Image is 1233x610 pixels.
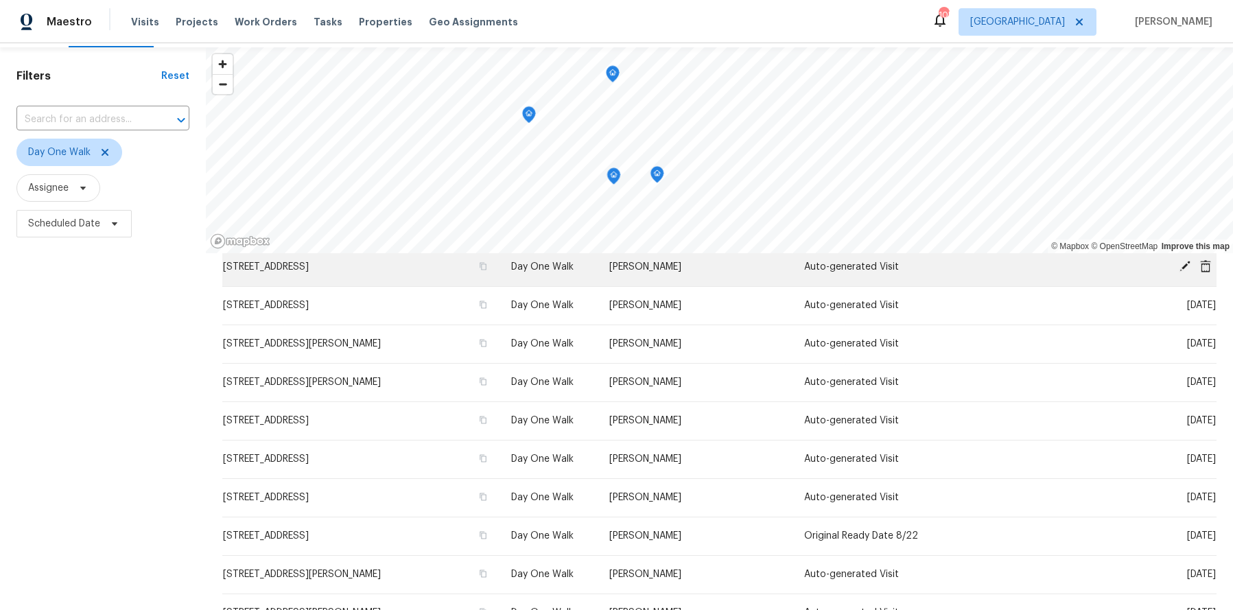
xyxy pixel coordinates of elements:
button: Copy Address [477,337,489,349]
span: Original Ready Date 8/22 [804,531,918,541]
input: Search for an address... [16,109,151,130]
span: [DATE] [1187,377,1216,387]
span: Auto-generated Visit [804,301,899,310]
span: [STREET_ADDRESS] [223,262,309,272]
span: Auto-generated Visit [804,377,899,387]
button: Zoom out [213,74,233,94]
span: [PERSON_NAME] [609,301,681,310]
span: [DATE] [1187,339,1216,349]
span: [STREET_ADDRESS][PERSON_NAME] [223,377,381,387]
span: Zoom out [213,75,233,94]
span: [PERSON_NAME] [609,493,681,502]
span: [DATE] [1187,531,1216,541]
span: [PERSON_NAME] [609,454,681,464]
span: [PERSON_NAME] [1129,15,1212,29]
span: Day One Walk [511,416,574,425]
span: Day One Walk [511,493,574,502]
span: Day One Walk [511,531,574,541]
span: Day One Walk [28,145,91,159]
span: Auto-generated Visit [804,339,899,349]
a: Mapbox [1051,242,1089,251]
span: [STREET_ADDRESS][PERSON_NAME] [223,570,381,579]
canvas: Map [206,47,1233,253]
span: Day One Walk [511,570,574,579]
button: Copy Address [477,567,489,580]
span: [DATE] [1187,454,1216,464]
span: [STREET_ADDRESS] [223,301,309,310]
span: Assignee [28,181,69,195]
button: Zoom in [213,54,233,74]
span: [PERSON_NAME] [609,377,681,387]
div: 105 [939,8,948,22]
span: Cancel [1195,260,1216,272]
div: Reset [161,69,189,83]
span: Day One Walk [511,262,574,272]
a: Improve this map [1162,242,1230,251]
button: Copy Address [477,491,489,503]
span: [PERSON_NAME] [609,339,681,349]
div: Map marker [606,65,620,86]
span: [DATE] [1187,493,1216,502]
span: Projects [176,15,218,29]
span: Auto-generated Visit [804,493,899,502]
span: Day One Walk [511,454,574,464]
span: [GEOGRAPHIC_DATA] [970,15,1065,29]
div: Map marker [650,166,664,187]
span: Day One Walk [511,377,574,387]
span: [PERSON_NAME] [609,262,681,272]
span: Scheduled Date [28,217,100,231]
span: [DATE] [1187,301,1216,310]
span: [STREET_ADDRESS] [223,454,309,464]
a: OpenStreetMap [1091,242,1158,251]
span: Tasks [314,17,342,27]
span: [STREET_ADDRESS] [223,493,309,502]
button: Copy Address [477,375,489,388]
span: [PERSON_NAME] [609,570,681,579]
span: Properties [359,15,412,29]
span: [DATE] [1187,570,1216,579]
div: Map marker [522,106,536,128]
div: Map marker [607,167,620,189]
span: [STREET_ADDRESS] [223,531,309,541]
span: [PERSON_NAME] [609,531,681,541]
h1: Filters [16,69,161,83]
span: [STREET_ADDRESS] [223,416,309,425]
button: Copy Address [477,452,489,465]
span: Work Orders [235,15,297,29]
span: Auto-generated Visit [804,262,899,272]
button: Copy Address [477,298,489,311]
button: Open [172,110,191,130]
button: Copy Address [477,529,489,541]
span: Geo Assignments [429,15,518,29]
span: Visits [131,15,159,29]
span: Auto-generated Visit [804,454,899,464]
span: Auto-generated Visit [804,416,899,425]
span: Day One Walk [511,339,574,349]
span: [PERSON_NAME] [609,416,681,425]
span: Day One Walk [511,301,574,310]
span: [STREET_ADDRESS][PERSON_NAME] [223,339,381,349]
span: [DATE] [1187,416,1216,425]
button: Copy Address [477,414,489,426]
span: Maestro [47,15,92,29]
span: Auto-generated Visit [804,570,899,579]
span: Edit [1175,260,1195,272]
a: Mapbox homepage [210,233,270,249]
